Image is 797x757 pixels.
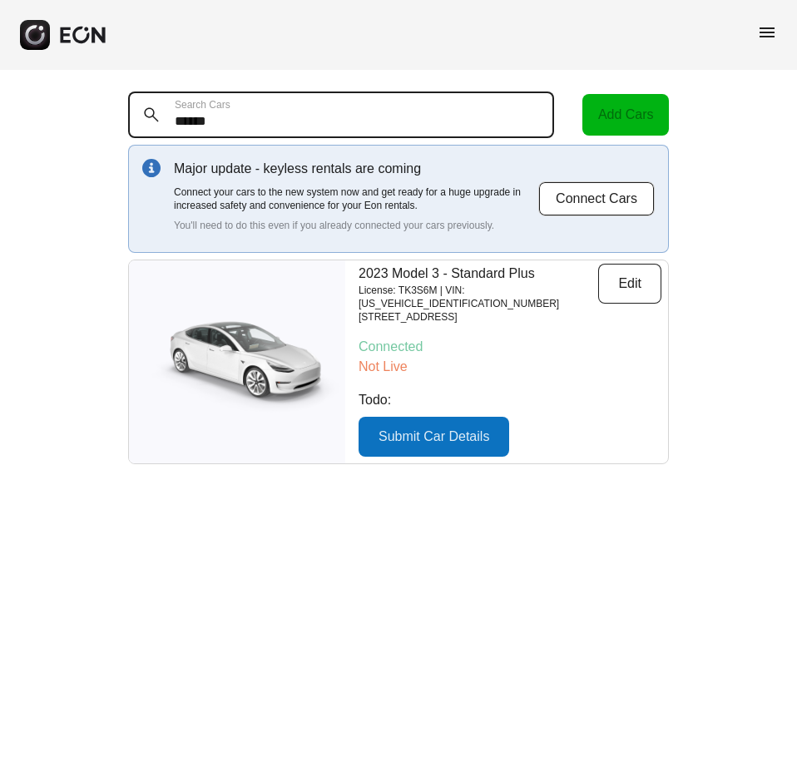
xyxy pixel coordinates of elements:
img: car [129,308,345,416]
p: License: TK3S6M | VIN: [US_VEHICLE_IDENTIFICATION_NUMBER] [359,284,598,310]
p: Not Live [359,357,661,377]
span: menu [757,22,777,42]
p: Todo: [359,390,661,410]
label: Search Cars [175,98,230,111]
p: Major update - keyless rentals are coming [174,159,538,179]
p: 2023 Model 3 - Standard Plus [359,264,598,284]
p: You'll need to do this even if you already connected your cars previously. [174,219,538,232]
img: info [142,159,161,177]
p: [STREET_ADDRESS] [359,310,598,324]
p: Connect your cars to the new system now and get ready for a huge upgrade in increased safety and ... [174,186,538,212]
p: Connected [359,337,661,357]
button: Submit Car Details [359,417,509,457]
button: Connect Cars [538,181,655,216]
button: Edit [598,264,661,304]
